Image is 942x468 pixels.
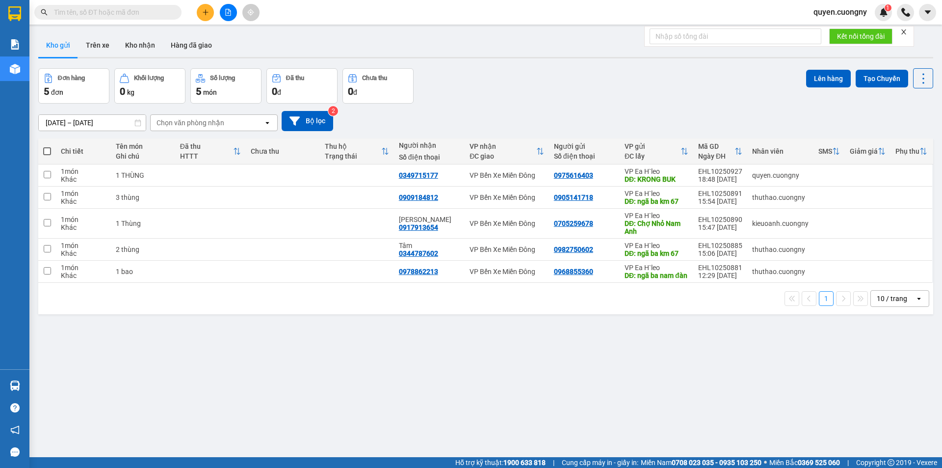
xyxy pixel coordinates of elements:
button: file-add [220,4,237,21]
div: Ghi chú [116,152,170,160]
div: DĐ: ngã ba km 67 [625,249,688,257]
button: Số lượng5món [190,68,262,104]
span: món [203,88,217,96]
div: quyen.cuongny [752,171,809,179]
span: | [847,457,849,468]
input: Select a date range. [39,115,146,131]
span: | [553,457,554,468]
div: 1 món [61,216,106,223]
th: Toggle SortBy [845,138,890,165]
input: Tìm tên, số ĐT hoặc mã đơn [54,7,170,18]
button: Đã thu0đ [266,68,338,104]
button: Kho gửi [38,33,78,57]
div: Thu hộ [325,142,381,150]
span: đ [277,88,281,96]
span: đơn [51,88,63,96]
th: Toggle SortBy [320,138,394,165]
div: Trạng thái [325,152,381,160]
div: Đơn hàng [58,75,85,82]
div: 0909184812 [399,193,438,201]
div: 0968855360 [554,268,593,275]
div: ĐC lấy [625,152,680,160]
div: thuthao.cuongny [752,193,809,201]
sup: 2 [328,106,338,116]
div: 1 bao [116,268,170,275]
span: plus [202,9,209,16]
div: 1 món [61,264,106,272]
div: Chọn văn phòng nhận [157,118,224,128]
div: Số điện thoại [399,153,460,161]
button: Khối lượng0kg [114,68,185,104]
div: Phụ thu [895,147,919,155]
div: DĐ: Chợ Nhỏ Nam Anh [625,220,688,235]
div: 18:48 [DATE] [698,175,742,183]
div: Chi tiết [61,147,106,155]
div: 1 món [61,167,106,175]
input: Nhập số tổng đài [650,28,821,44]
img: icon-new-feature [879,8,888,17]
span: Cung cấp máy in - giấy in: [562,457,638,468]
div: Đã thu [180,142,233,150]
div: Khác [61,223,106,231]
div: 1 THÙNG [116,171,170,179]
div: 15:47 [DATE] [698,223,742,231]
div: Khác [61,272,106,279]
span: kg [127,88,134,96]
div: EHL10250927 [698,167,742,175]
div: Đã thu [286,75,304,82]
span: Miền Bắc [769,457,840,468]
img: logo-vxr [8,6,21,21]
div: HTTT [180,152,233,160]
div: Người nhận [399,141,460,149]
div: Người gửi [554,142,615,150]
span: aim [247,9,254,16]
div: 0978862213 [399,268,438,275]
div: Chưa thu [251,147,315,155]
div: thuthao.cuongny [752,246,809,253]
div: 10 / trang [877,294,907,303]
button: Tạo Chuyến [856,70,908,87]
div: Nhân viên [752,147,809,155]
div: VP Bến Xe Miền Đông [470,193,544,201]
svg: open [915,295,923,303]
span: notification [10,425,20,435]
img: warehouse-icon [10,381,20,391]
span: search [41,9,48,16]
th: Toggle SortBy [813,138,845,165]
button: aim [242,4,260,21]
div: VP Ea H`leo [625,167,688,175]
span: Hỗ trợ kỹ thuật: [455,457,546,468]
sup: 1 [885,4,891,11]
strong: 0708 023 035 - 0935 103 250 [672,459,761,467]
span: question-circle [10,403,20,413]
span: message [10,447,20,457]
button: Chưa thu0đ [342,68,414,104]
button: Kho nhận [117,33,163,57]
div: VP Ea H`leo [625,264,688,272]
div: Khác [61,249,106,257]
span: 1 [886,4,890,11]
div: VP Bến Xe Miền Đông [470,171,544,179]
div: VP nhận [470,142,536,150]
span: 0 [348,85,353,97]
div: Số lượng [210,75,235,82]
div: EHL10250891 [698,190,742,197]
span: 5 [44,85,49,97]
svg: open [263,119,271,127]
span: quyen.cuongny [806,6,875,18]
img: warehouse-icon [10,64,20,74]
th: Toggle SortBy [175,138,246,165]
div: ĐC giao [470,152,536,160]
span: copyright [888,459,894,466]
div: VP Bến Xe Miền Đông [470,220,544,227]
div: 0917913654 [399,223,438,231]
div: Hải Anh [399,216,460,223]
div: EHL10250885 [698,242,742,249]
div: Giảm giá [850,147,878,155]
button: caret-down [919,4,936,21]
span: close [900,28,907,35]
button: 1 [819,291,834,306]
span: caret-down [923,8,932,17]
div: Khác [61,175,106,183]
div: 0344787602 [399,249,438,257]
